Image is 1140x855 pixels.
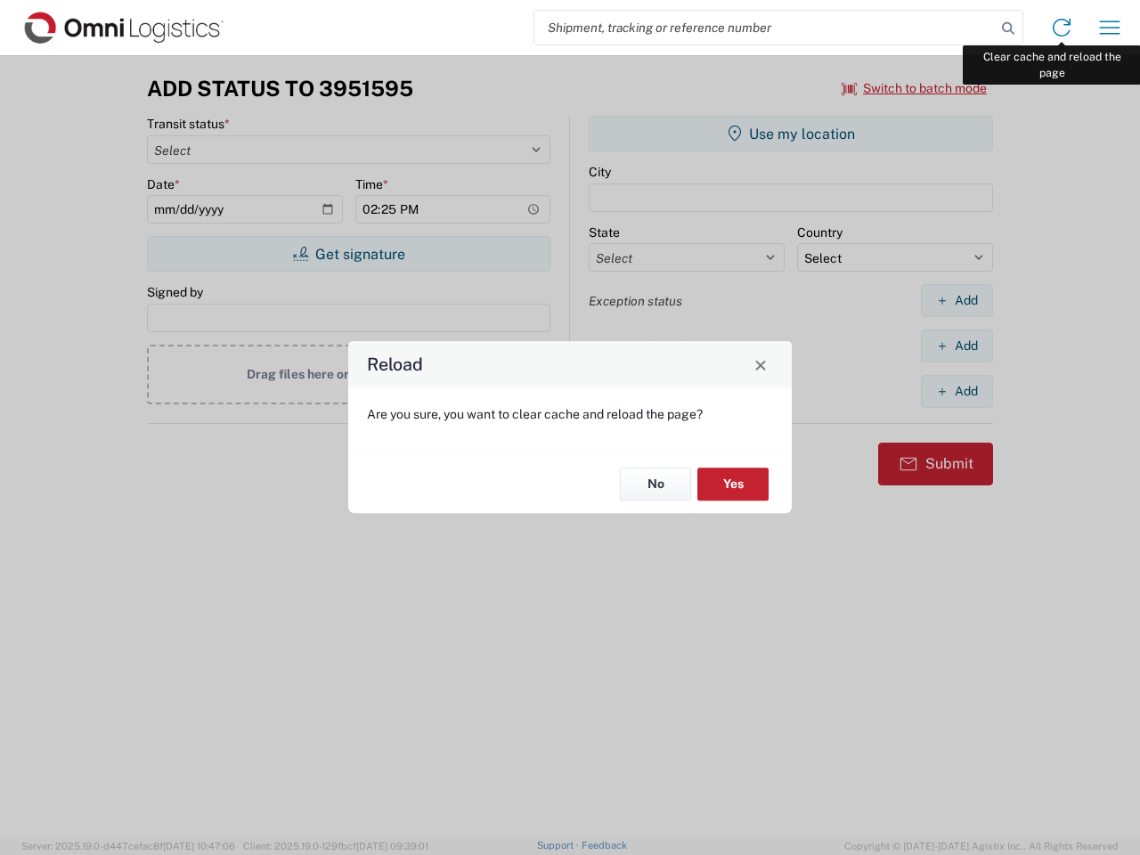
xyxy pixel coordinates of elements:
input: Shipment, tracking or reference number [534,11,996,45]
button: Close [748,352,773,377]
button: Yes [697,468,769,501]
p: Are you sure, you want to clear cache and reload the page? [367,406,773,422]
h4: Reload [367,352,423,378]
button: No [620,468,691,501]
